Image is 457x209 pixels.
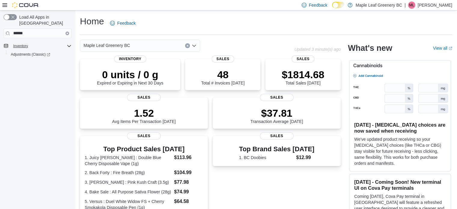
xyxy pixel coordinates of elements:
[117,20,136,26] span: Feedback
[174,179,203,186] dd: $77.98
[66,32,69,35] button: Clear input
[296,154,315,161] dd: $12.99
[85,170,172,176] dt: 2. Back Forty : Fire Breath (28g)
[260,94,294,101] span: Sales
[282,69,324,85] div: Total Sales [DATE]
[260,132,294,140] span: Sales
[84,42,130,49] span: Maple Leaf Greenery BC
[332,2,345,8] input: Dark Mode
[174,169,203,176] dd: $104.99
[112,107,176,119] p: 1.52
[85,155,172,167] dt: 1. Juicy [PERSON_NAME] : Double Blue Cherry Disposable Vape (1g)
[408,2,415,9] div: Michelle Lim
[418,2,452,9] p: [PERSON_NAME]
[80,15,104,27] h1: Home
[250,107,303,119] p: $37.81
[1,42,74,50] button: Inventory
[112,107,176,124] div: Avg Items Per Transaction [DATE]
[449,47,452,50] svg: External link
[97,69,163,85] div: Expired or Expiring in Next 30 Days
[294,47,341,52] p: Updated 3 minute(s) ago
[85,146,203,153] h3: Top Product Sales [DATE]
[4,39,72,74] nav: Complex example
[409,2,414,9] span: ML
[85,189,172,195] dt: 4. Bake Sale : All Purpose Sativa Flower (28g)
[127,94,161,101] span: Sales
[282,69,324,81] p: $1814.68
[174,154,203,161] dd: $113.96
[348,43,392,53] h2: What's new
[201,69,244,81] p: 48
[8,51,72,58] span: Adjustments (Classic)
[17,14,72,26] span: Load All Apps in [GEOGRAPHIC_DATA]
[354,179,446,191] h3: [DATE] - Coming Soon! New terminal UI on Cova Pay terminals
[250,107,303,124] div: Transaction Average [DATE]
[404,2,406,9] p: |
[114,55,146,63] span: Inventory
[239,155,294,161] dt: 1. BC Doobies
[174,198,203,205] dd: $64.58
[433,46,452,51] a: View allExternal link
[192,43,197,48] button: Open list of options
[8,51,53,58] a: Adjustments (Classic)
[355,2,402,9] p: Maple Leaf Greenery BC
[292,55,314,63] span: Sales
[6,50,74,59] a: Adjustments (Classic)
[97,69,163,81] p: 0 units / 0 g
[212,55,234,63] span: Sales
[185,43,190,48] button: Clear input
[127,132,161,140] span: Sales
[12,2,39,8] img: Cova
[239,146,315,153] h3: Top Brand Sales [DATE]
[174,188,203,195] dd: $74.99
[85,179,172,185] dt: 3. [PERSON_NAME] : Pink Kush Craft (3.5g)
[11,52,50,57] span: Adjustments (Classic)
[108,17,138,29] a: Feedback
[354,136,446,166] p: We've updated product receiving so your [MEDICAL_DATA] choices (like THCa or CBG) stay visible fo...
[354,122,446,134] h3: [DATE] - [MEDICAL_DATA] choices are now saved when receiving
[11,42,72,50] span: Inventory
[309,2,327,8] span: Feedback
[201,69,244,85] div: Total # Invoices [DATE]
[13,44,28,48] span: Inventory
[11,42,30,50] button: Inventory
